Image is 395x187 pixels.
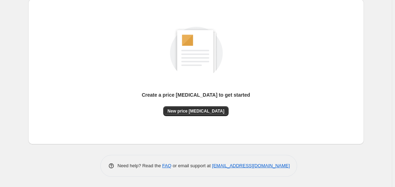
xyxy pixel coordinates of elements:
[212,163,290,168] a: [EMAIL_ADDRESS][DOMAIN_NAME]
[163,106,229,116] button: New price [MEDICAL_DATA]
[118,163,163,168] span: Need help? Read the
[162,163,171,168] a: FAQ
[171,163,212,168] span: or email support at
[142,91,250,98] p: Create a price [MEDICAL_DATA] to get started
[167,108,224,114] span: New price [MEDICAL_DATA]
